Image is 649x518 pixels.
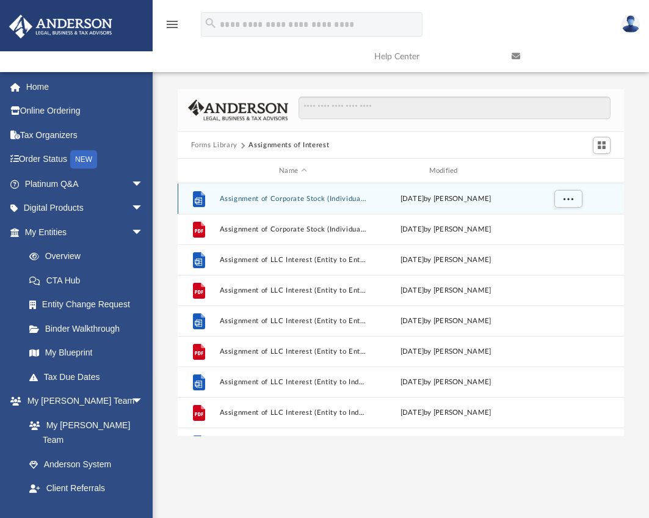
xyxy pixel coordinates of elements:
button: Assignment of LLC Interest (Entity to Entity - Full Allocation).pdf [219,286,366,294]
button: Assignment of LLC Interest (Entity to Individual - Full Allocation).docx [219,378,366,386]
a: Tax Due Dates [17,365,162,389]
button: Assignment of LLC Interest (Entity to Individual - Full Allocation).pdf [219,409,366,417]
a: Digital Productsarrow_drop_down [9,196,162,221]
span: arrow_drop_down [131,220,156,245]
a: Online Ordering [9,99,162,123]
a: Order StatusNEW [9,147,162,172]
img: Anderson Advisors Platinum Portal [5,15,116,38]
div: [DATE] by [PERSON_NAME] [372,194,519,205]
i: search [204,16,217,30]
img: User Pic [622,15,640,33]
button: Assignment of Corporate Stock (Individual to Living Trust ).pdf [219,225,366,233]
button: Switch to Grid View [593,137,611,154]
div: grid [178,183,625,436]
button: Assignment of Corporate Stock (Individual to Living Trust ).docx [219,195,366,203]
button: More options [554,190,582,208]
div: id [524,166,610,177]
a: My Blueprint [17,341,156,365]
a: My [PERSON_NAME] Teamarrow_drop_down [9,389,156,414]
a: Home [9,75,162,99]
a: My Entitiesarrow_drop_down [9,220,162,244]
a: Platinum Q&Aarrow_drop_down [9,172,162,196]
div: Modified [372,166,520,177]
div: [DATE] by [PERSON_NAME] [372,407,519,418]
span: arrow_drop_down [131,172,156,197]
button: Assignments of Interest [248,140,329,151]
a: Client Referrals [17,476,156,501]
a: Tax Organizers [9,123,162,147]
a: Binder Walkthrough [17,316,162,341]
div: [DATE] by [PERSON_NAME] [372,377,519,388]
button: Forms Library [191,140,237,151]
div: [DATE] by [PERSON_NAME] [372,224,519,235]
div: Name [219,166,366,177]
div: NEW [70,150,97,169]
div: [DATE] by [PERSON_NAME] [372,285,519,296]
i: menu [165,17,179,32]
button: Assignment of LLC Interest (Entity to Entity - Full Allocation).docx [219,256,366,264]
a: My [PERSON_NAME] Team [17,413,150,452]
a: Help Center [365,32,502,81]
div: [DATE] by [PERSON_NAME] [372,255,519,266]
button: Assignment of LLC Interest (Entity to Entity - Partial Allocation).docx [219,317,366,325]
div: [DATE] by [PERSON_NAME] [372,316,519,327]
a: menu [165,23,179,32]
span: arrow_drop_down [131,389,156,414]
a: CTA Hub [17,268,162,293]
a: Overview [17,244,162,269]
div: id [183,166,213,177]
input: Search files and folders [299,97,611,120]
a: Anderson System [17,452,156,476]
span: arrow_drop_down [131,196,156,221]
a: Entity Change Request [17,293,162,317]
div: [DATE] by [PERSON_NAME] [372,346,519,357]
button: Assignment of LLC Interest (Entity to Entity - Partial Allocation).pdf [219,348,366,356]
